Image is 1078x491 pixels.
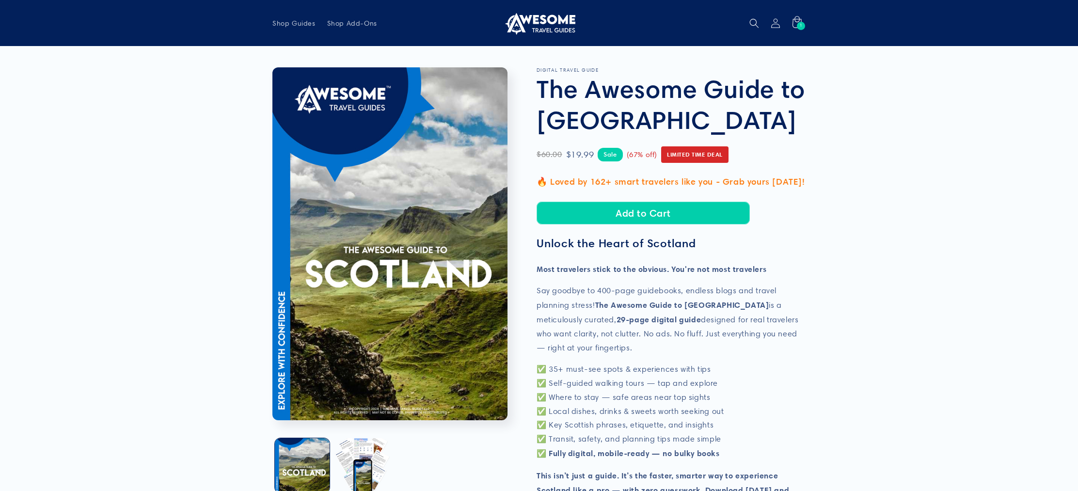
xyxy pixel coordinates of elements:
[503,12,575,35] img: Awesome Travel Guides
[566,147,594,162] span: $19.99
[537,264,766,274] strong: Most travelers stick to the obvious. You're not most travelers
[327,19,377,28] span: Shop Add-Ons
[499,8,579,38] a: Awesome Travel Guides
[598,148,622,161] span: Sale
[744,13,765,34] summary: Search
[537,73,806,135] h1: The Awesome Guide to [GEOGRAPHIC_DATA]
[537,237,806,251] h3: Unlock the Heart of Scotland
[267,13,321,33] a: Shop Guides
[272,19,316,28] span: Shop Guides
[627,148,657,161] span: (67% off)
[537,284,806,355] p: Say goodbye to 400-page guidebooks, endless blogs and travel planning stress! is a meticulously c...
[800,22,803,30] span: 1
[595,300,769,310] strong: The Awesome Guide to [GEOGRAPHIC_DATA]
[537,202,750,224] button: Add to Cart
[537,148,562,162] span: $60.00
[617,315,701,324] strong: 29-page digital guide
[537,448,720,458] strong: ✅ Fully digital, mobile-ready — no bulky books
[537,67,806,73] p: DIGITAL TRAVEL GUIDE
[661,146,729,163] span: Limited Time Deal
[321,13,383,33] a: Shop Add-Ons
[537,363,806,461] p: ✅ 35+ must-see spots & experiences with tips ✅ Self-guided walking tours — tap and explore ✅ Wher...
[537,174,806,190] p: 🔥 Loved by 162+ smart travelers like you - Grab yours [DATE]!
